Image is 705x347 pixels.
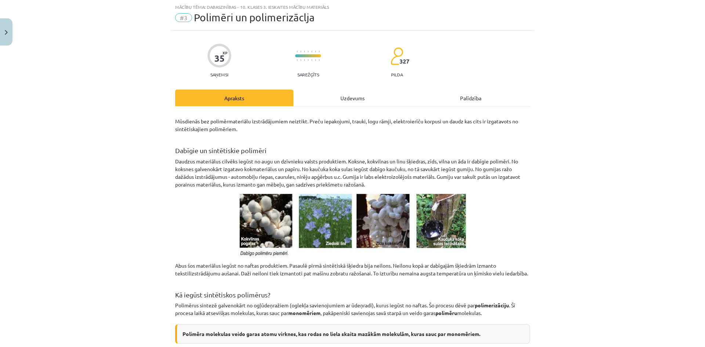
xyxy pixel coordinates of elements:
p: Polimērus sintezē galvenokārt no ogļūdeņražiem (oglekļa savienojumiem ar ūdeņradi), kurus iegūst ... [175,301,530,317]
strong: Polimēra molekulas veido garas atomu virknes, kas rodas no liela skaita mazākām molekulām, kuras ... [182,330,480,337]
p: Sarežģīts [297,72,319,77]
div: Mācību tēma: Dabaszinības - 10. klases 3. ieskaites mācību materiāls [175,4,530,10]
div: 35 [214,53,225,64]
p: Saņemsi [207,72,231,77]
img: icon-short-line-57e1e144782c952c97e751825c79c345078a6d821885a25fce030b3d8c18986b.svg [300,59,301,61]
p: Abus šos materiālus iegūst no naftas produktiem. Pasaulē pirmā sintētiskā šķiedra bija neilons. N... [175,262,530,277]
span: #3 [175,13,192,22]
h2: Dabīgie un sintētiskie polimēri [175,137,530,155]
img: icon-short-line-57e1e144782c952c97e751825c79c345078a6d821885a25fce030b3d8c18986b.svg [315,51,316,53]
strong: polimēru [435,310,457,316]
img: icon-short-line-57e1e144782c952c97e751825c79c345078a6d821885a25fce030b3d8c18986b.svg [304,51,305,53]
p: Mūsdienās bez polimērmateriālu izstrādājumiem neiztikt. Preču iepakojumi, trauki, logu rāmji, ele... [175,118,530,133]
img: students-c634bb4e5e11cddfef0936a35e636f08e4e9abd3cc4e673bd6f9a4125e45ecb1.svg [390,47,403,65]
div: Palīdzība [412,90,530,106]
span: Polimēri un polimerizāclja [194,11,315,24]
img: icon-short-line-57e1e144782c952c97e751825c79c345078a6d821885a25fce030b3d8c18986b.svg [311,51,312,53]
img: icon-short-line-57e1e144782c952c97e751825c79c345078a6d821885a25fce030b3d8c18986b.svg [315,59,316,61]
div: Uzdevums [293,90,412,106]
strong: polimerizāciju [475,302,509,308]
img: icon-short-line-57e1e144782c952c97e751825c79c345078a6d821885a25fce030b3d8c18986b.svg [300,51,301,53]
img: icon-close-lesson-0947bae3869378f0d4975bcd49f059093ad1ed9edebbc8119c70593378902aed.svg [5,30,8,35]
p: pilda [391,72,403,77]
p: Daudzus materiālus cilvēks iegūst no augu un dzīvnieku valsts produktiem. Koksne, kokvilnas un li... [175,158,530,188]
img: icon-short-line-57e1e144782c952c97e751825c79c345078a6d821885a25fce030b3d8c18986b.svg [311,59,312,61]
span: 327 [399,58,409,65]
div: Apraksts [175,90,293,106]
img: icon-short-line-57e1e144782c952c97e751825c79c345078a6d821885a25fce030b3d8c18986b.svg [304,59,305,61]
strong: monomēriem [288,310,321,316]
h2: Kā iegūst sintētiskos polimērus? [175,282,530,300]
span: XP [223,51,227,55]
